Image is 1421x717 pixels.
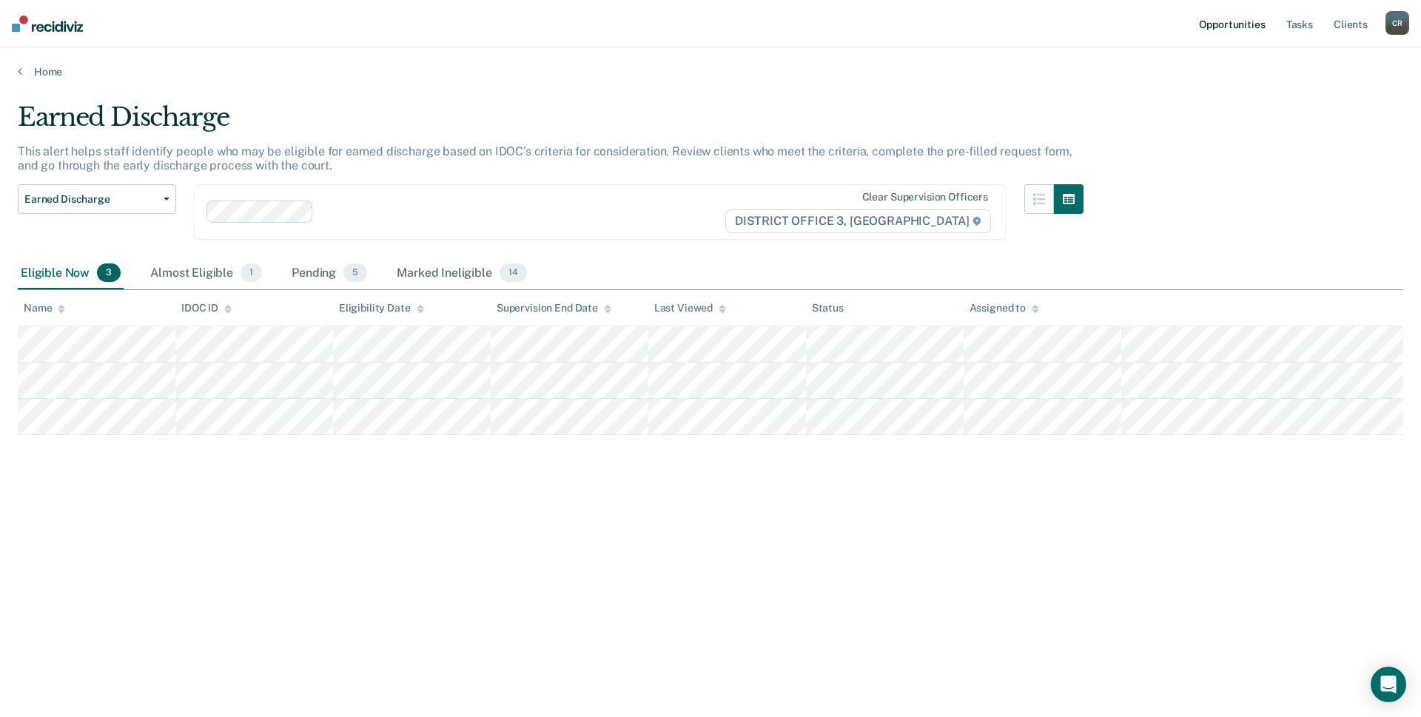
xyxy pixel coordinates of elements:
div: Eligible Now3 [18,257,124,290]
div: C R [1385,11,1409,35]
div: IDOC ID [181,302,232,314]
span: DISTRICT OFFICE 3, [GEOGRAPHIC_DATA] [725,209,991,233]
span: 1 [241,263,262,283]
div: Pending5 [289,257,370,290]
span: 14 [500,263,527,283]
p: This alert helps staff identify people who may be eligible for earned discharge based on IDOC’s c... [18,144,1072,172]
div: Name [24,302,65,314]
div: Almost Eligible1 [147,257,265,290]
button: CR [1385,11,1409,35]
span: 3 [97,263,121,283]
div: Marked Ineligible14 [394,257,529,290]
span: Earned Discharge [24,193,158,206]
div: Supervision End Date [497,302,611,314]
span: 5 [343,263,367,283]
div: Clear supervision officers [862,191,988,203]
div: Last Viewed [654,302,726,314]
img: Recidiviz [12,16,83,32]
div: Open Intercom Messenger [1371,667,1406,702]
button: Earned Discharge [18,184,176,214]
div: Status [812,302,844,314]
div: Earned Discharge [18,102,1084,144]
div: Assigned to [970,302,1039,314]
div: Eligibility Date [339,302,424,314]
a: Home [18,65,1403,78]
